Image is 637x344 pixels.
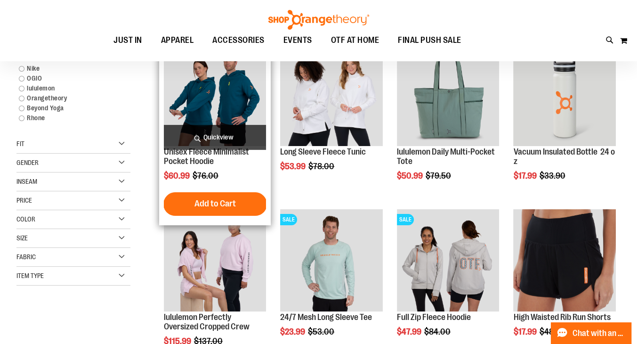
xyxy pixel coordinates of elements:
[194,198,236,209] span: Add to Cart
[159,39,271,225] div: product
[397,43,500,147] a: lululemon Daily Multi-Pocket ToteSALE
[14,64,123,74] a: Nike
[513,327,538,336] span: $17.99
[513,43,616,146] img: Vacuum Insulated Bottle 24 oz
[388,30,471,51] a: FINAL PUSH SALE
[274,30,322,51] a: EVENTS
[16,178,37,185] span: Inseam
[16,272,44,279] span: Item Type
[397,312,471,322] a: Full Zip Fleece Hoodie
[152,30,203,51] a: APPAREL
[203,30,274,51] a: ACCESSORIES
[14,93,123,103] a: Orangetheory
[513,147,614,166] a: Vacuum Insulated Bottle 24 oz
[539,171,566,180] span: $33.90
[164,125,266,150] a: Quickview
[280,209,383,313] a: Main Image of 1457095SALE
[164,209,266,312] img: lululemon Perfectly Oversized Cropped Crew
[164,43,266,146] img: Unisex Fleece Minimalist Pocket Hoodie
[572,329,626,338] span: Chat with an Expert
[14,74,123,83] a: OGIO
[392,39,504,204] div: product
[280,214,297,225] span: SALE
[280,312,372,322] a: 24/7 Mesh Long Sleeve Tee
[16,234,28,242] span: Size
[397,327,423,336] span: $47.99
[164,312,250,331] a: lululemon Perfectly Oversized Cropped Crew
[16,215,35,223] span: Color
[193,171,220,180] span: $76.00
[104,30,152,51] a: JUST IN
[16,197,32,204] span: Price
[16,253,36,261] span: Fabric
[280,43,383,146] img: Product image for Fleece Long Sleeve
[14,83,123,93] a: lululemon
[280,147,366,156] a: Long Sleeve Fleece Tunic
[397,171,424,180] span: $50.99
[161,30,194,51] span: APPAREL
[164,43,266,147] a: Unisex Fleece Minimalist Pocket Hoodie
[164,209,266,313] a: lululemon Perfectly Oversized Cropped CrewSALE
[164,147,249,166] a: Unisex Fleece Minimalist Pocket Hoodie
[513,43,616,147] a: Vacuum Insulated Bottle 24 ozSALE
[280,209,383,312] img: Main Image of 1457095
[16,140,24,147] span: Fit
[163,192,267,216] button: Add to Cart
[513,209,616,313] a: High Waisted Rib Run Shorts
[551,322,632,344] button: Chat with an Expert
[212,30,265,51] span: ACCESSORIES
[397,147,495,166] a: lululemon Daily Multi-Pocket Tote
[397,214,414,225] span: SALE
[280,327,306,336] span: $23.99
[275,39,387,195] div: product
[426,171,452,180] span: $79.50
[164,171,191,180] span: $60.99
[280,43,383,147] a: Product image for Fleece Long SleeveSALE
[14,113,123,123] a: Rhone
[308,327,336,336] span: $53.00
[508,39,621,204] div: product
[397,209,500,312] img: Main Image of 1457091
[398,30,461,51] span: FINAL PUSH SALE
[513,171,538,180] span: $17.99
[397,43,500,146] img: lululemon Daily Multi-Pocket Tote
[267,10,371,30] img: Shop Orangetheory
[322,30,389,51] a: OTF AT HOME
[283,30,312,51] span: EVENTS
[513,312,610,322] a: High Waisted Rib Run Shorts
[397,209,500,313] a: Main Image of 1457091SALE
[539,327,567,336] span: $48.00
[14,103,123,113] a: Beyond Yoga
[16,159,39,166] span: Gender
[113,30,142,51] span: JUST IN
[308,162,336,171] span: $78.00
[513,209,616,312] img: High Waisted Rib Run Shorts
[280,162,307,171] span: $53.99
[331,30,379,51] span: OTF AT HOME
[424,327,452,336] span: $84.00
